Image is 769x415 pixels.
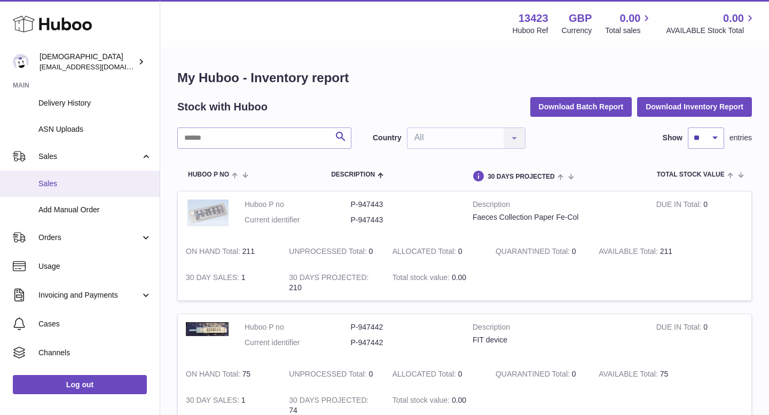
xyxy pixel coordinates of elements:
[637,97,752,116] button: Download Inventory Report
[723,11,744,26] span: 0.00
[186,199,229,226] img: product image
[38,124,152,134] span: ASN Uploads
[572,247,576,256] span: 0
[186,247,242,258] strong: ON HAND Total
[473,335,640,345] div: FIT device
[384,361,488,387] td: 0
[393,370,458,381] strong: ALLOCATED Total
[245,322,351,332] dt: Huboo P no
[473,212,640,222] div: Faeces Collection Paper Fe-Col
[245,215,351,225] dt: Current identifier
[38,98,152,108] span: Delivery History
[496,247,572,258] strong: QUARANTINED Total
[656,200,703,211] strong: DUE IN Total
[473,199,640,212] strong: Description
[178,238,281,265] td: 211
[605,11,653,36] a: 0.00 Total sales
[331,171,375,178] span: Description
[488,173,555,180] span: 30 DAYS PROJECTED
[496,370,572,381] strong: QUARANTINED Total
[245,199,351,210] dt: Huboo P no
[38,261,152,272] span: Usage
[38,205,152,215] span: Add Manual Order
[40,62,157,71] span: [EMAIL_ADDRESS][DOMAIN_NAME]
[13,54,29,70] img: olgazyuz@outlook.com
[605,26,653,36] span: Total sales
[186,322,229,336] img: product image
[648,191,751,238] td: 0
[572,370,576,378] span: 0
[281,361,384,387] td: 0
[178,361,281,387] td: 75
[178,265,281,301] td: 1
[40,52,136,72] div: [DEMOGRAPHIC_DATA]
[38,290,140,300] span: Invoicing and Payments
[289,247,368,258] strong: UNPROCESSED Total
[452,273,466,282] span: 0.00
[393,396,452,407] strong: Total stock value
[351,215,457,225] dd: P-947443
[393,247,458,258] strong: ALLOCATED Total
[186,396,241,407] strong: 30 DAY SALES
[351,199,457,210] dd: P-947443
[38,151,140,162] span: Sales
[591,238,694,265] td: 211
[245,338,351,348] dt: Current identifier
[38,233,140,243] span: Orders
[384,238,488,265] td: 0
[281,265,384,301] td: 210
[513,26,548,36] div: Huboo Ref
[289,273,368,284] strong: 30 DAYS PROJECTED
[591,361,694,387] td: 75
[289,396,368,407] strong: 30 DAYS PROJECTED
[38,348,152,358] span: Channels
[648,314,751,361] td: 0
[530,97,632,116] button: Download Batch Report
[599,370,660,381] strong: AVAILABLE Total
[452,396,466,404] span: 0.00
[519,11,548,26] strong: 13423
[569,11,592,26] strong: GBP
[351,322,457,332] dd: P-947442
[13,375,147,394] a: Log out
[599,247,660,258] strong: AVAILABLE Total
[663,133,682,143] label: Show
[289,370,368,381] strong: UNPROCESSED Total
[729,133,752,143] span: entries
[657,171,725,178] span: Total stock value
[186,273,241,284] strong: 30 DAY SALES
[188,171,229,178] span: Huboo P no
[666,11,756,36] a: 0.00 AVAILABLE Stock Total
[177,100,268,114] h2: Stock with Huboo
[620,11,641,26] span: 0.00
[562,26,592,36] div: Currency
[186,370,242,381] strong: ON HAND Total
[38,319,152,329] span: Cases
[351,338,457,348] dd: P-947442
[177,69,752,86] h1: My Huboo - Inventory report
[656,323,703,334] strong: DUE IN Total
[393,273,452,284] strong: Total stock value
[373,133,402,143] label: Country
[38,179,152,189] span: Sales
[473,322,640,335] strong: Description
[666,26,756,36] span: AVAILABLE Stock Total
[281,238,384,265] td: 0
